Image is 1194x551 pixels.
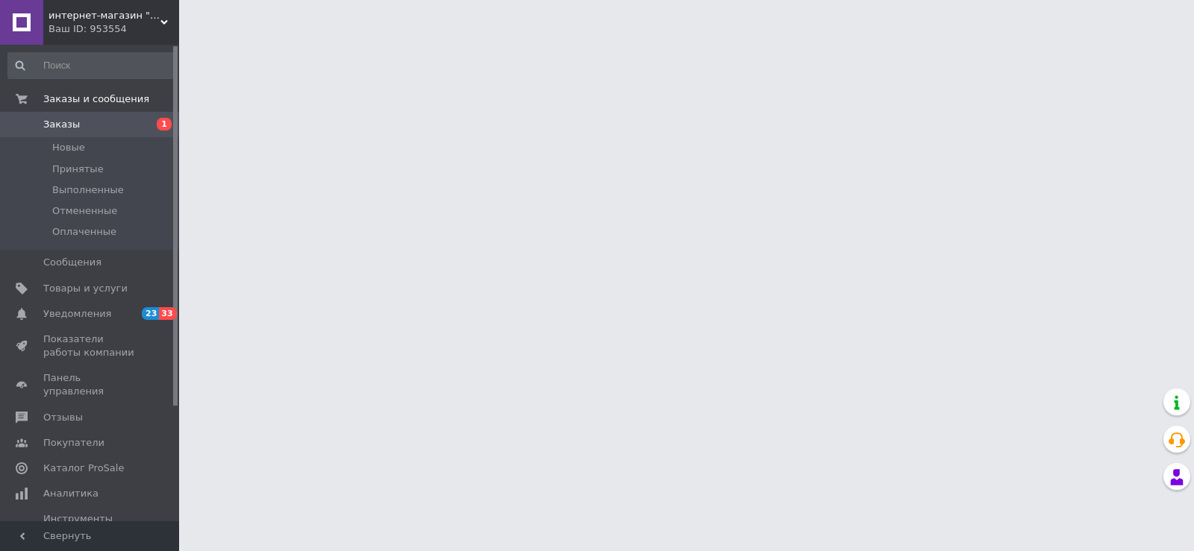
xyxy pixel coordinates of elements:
[43,118,80,131] span: Заказы
[43,282,128,295] span: Товары и услуги
[159,307,176,320] span: 33
[142,307,159,320] span: 23
[7,52,176,79] input: Поиск
[49,9,160,22] span: интернет-магазин "Рыночная стоимость"
[43,487,99,500] span: Аналитика
[49,22,179,36] div: Ваш ID: 953554
[43,436,104,450] span: Покупатели
[43,512,138,539] span: Инструменты вебмастера и SEO
[43,333,138,359] span: Показатели работы компании
[52,204,117,218] span: Отмененные
[52,183,124,197] span: Выполненные
[43,371,138,398] span: Панель управления
[43,307,111,321] span: Уведомления
[43,92,149,106] span: Заказы и сообщения
[157,118,172,130] span: 1
[52,163,104,176] span: Принятые
[43,462,124,475] span: Каталог ProSale
[52,225,116,239] span: Оплаченные
[43,256,101,269] span: Сообщения
[52,141,85,154] span: Новые
[43,411,83,424] span: Отзывы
